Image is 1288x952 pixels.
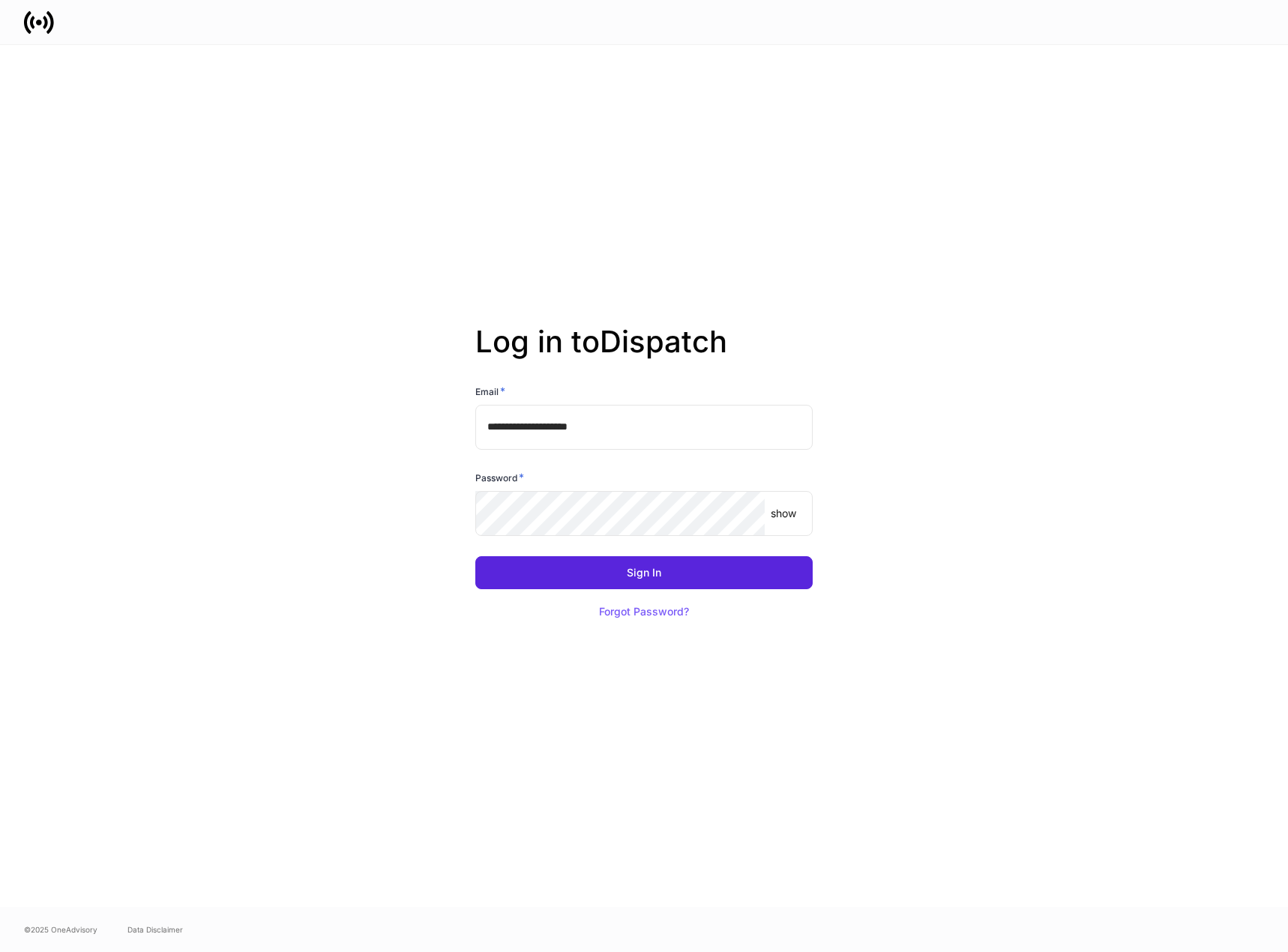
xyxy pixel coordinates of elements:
p: show [771,506,796,521]
h2: Log in to Dispatch [475,324,813,384]
a: Data Disclaimer [127,924,183,936]
div: Sign In [627,567,661,578]
h6: Password [475,470,524,485]
h6: Email [475,384,505,399]
div: Forgot Password? [599,606,689,617]
span: © 2025 OneAdvisory [24,924,97,936]
button: Sign In [475,556,813,589]
button: Forgot Password? [580,595,708,628]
